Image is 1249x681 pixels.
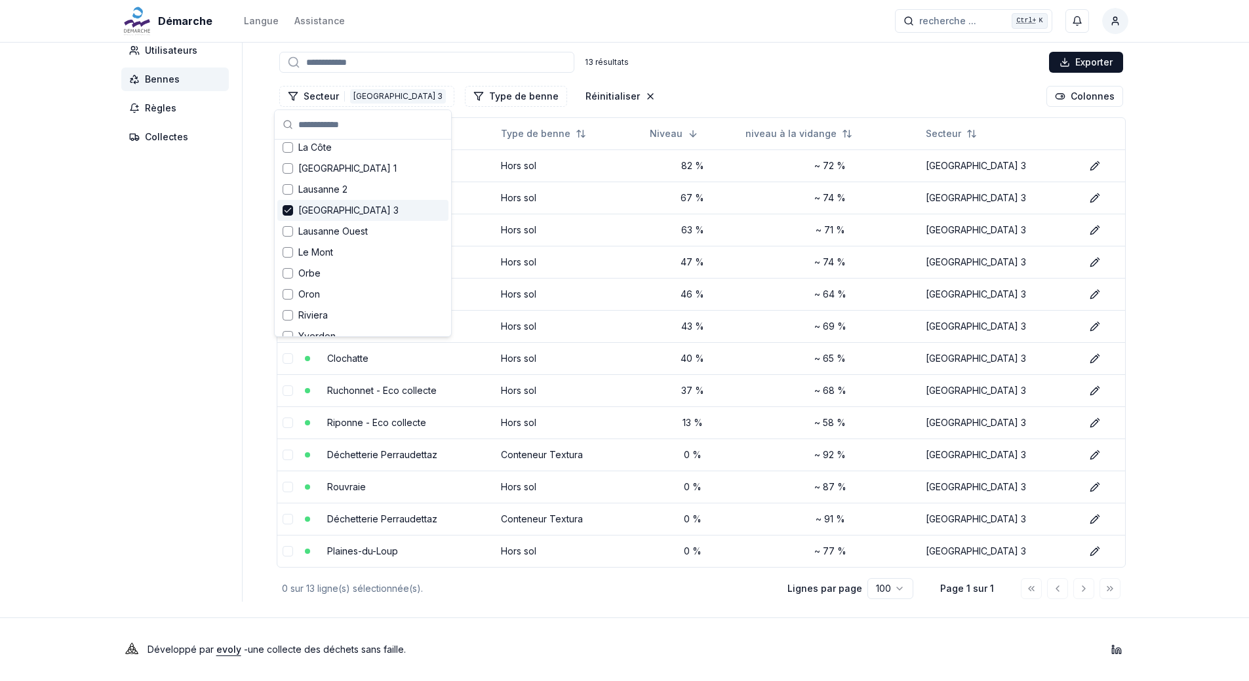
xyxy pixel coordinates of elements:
td: Hors sol [496,278,644,310]
div: ~ 71 % [745,224,915,237]
div: 0 % [650,448,736,461]
div: 0 % [650,513,736,526]
div: ~ 87 % [745,480,915,494]
a: Démarche [121,13,218,29]
div: 0 sur 13 ligne(s) sélectionnée(s). [282,582,766,595]
div: Langue [244,14,279,28]
div: 43 % [650,320,736,333]
button: Sorted descending. Click to sort ascending. [642,123,706,144]
div: ~ 69 % [745,320,915,333]
div: [GEOGRAPHIC_DATA] 3 [350,89,446,104]
a: Riponne - Eco collecte [327,417,426,428]
td: Hors sol [496,342,644,374]
div: ~ 74 % [745,256,915,269]
td: Conteneur Textura [496,438,644,471]
button: Langue [244,13,279,29]
div: ~ 58 % [745,416,915,429]
span: [GEOGRAPHIC_DATA] 3 [298,204,399,217]
button: Filtrer les lignes [465,86,567,107]
span: Oron [298,288,320,301]
span: Riviera [298,309,328,322]
span: Collectes [145,130,188,144]
td: Hors sol [496,535,644,567]
span: Niveau [650,127,683,140]
div: ~ 77 % [745,545,915,558]
div: 46 % [650,288,736,301]
a: Déchetterie Perraudettaz [327,513,437,524]
button: Not sorted. Click to sort ascending. [738,123,860,144]
button: Not sorted. Click to sort ascending. [493,123,594,144]
button: select-row [283,385,293,396]
div: 37 % [650,384,736,397]
div: 67 % [650,191,736,204]
div: ~ 65 % [745,352,915,365]
img: Démarche Logo [121,5,153,37]
td: [GEOGRAPHIC_DATA] 3 [921,214,1080,246]
a: Utilisateurs [121,39,234,62]
a: Déchetterie Perraudettaz [327,449,437,460]
span: Le Mont [298,246,333,259]
button: select-row [283,418,293,428]
td: [GEOGRAPHIC_DATA] 3 [921,149,1080,182]
div: ~ 64 % [745,288,915,301]
div: 63 % [650,224,736,237]
div: ~ 68 % [745,384,915,397]
button: Cocher les colonnes [1046,86,1123,107]
button: select-row [283,353,293,364]
button: select-row [283,450,293,460]
span: recherche ... [919,14,976,28]
p: Développé par - une collecte des déchets sans faille . [148,640,406,659]
span: Lausanne Ouest [298,225,368,238]
a: Clochatte [327,353,368,364]
td: Hors sol [496,149,644,182]
button: Réinitialiser les filtres [578,86,664,107]
a: Plaines-du-Loup [327,545,398,556]
div: Page 1 sur 1 [934,582,1000,595]
span: Utilisateurs [145,44,197,57]
button: Filtrer les lignes [279,86,454,107]
div: ~ 74 % [745,191,915,204]
div: 13 résultats [585,57,629,68]
div: 13 % [650,416,736,429]
div: ~ 91 % [745,513,915,526]
div: Exporter [1049,52,1123,73]
td: Hors sol [496,406,644,438]
a: Règles [121,96,234,120]
td: [GEOGRAPHIC_DATA] 3 [921,182,1080,214]
div: ~ 92 % [745,448,915,461]
td: [GEOGRAPHIC_DATA] 3 [921,310,1080,342]
td: [GEOGRAPHIC_DATA] 3 [921,278,1080,310]
span: Lausanne 2 [298,183,347,196]
span: niveau à la vidange [745,127,837,140]
td: [GEOGRAPHIC_DATA] 3 [921,246,1080,278]
a: Collectes [121,125,234,149]
button: Not sorted. Click to sort ascending. [918,123,985,144]
td: [GEOGRAPHIC_DATA] 3 [921,535,1080,567]
button: select-row [283,546,293,556]
td: Conteneur Textura [496,503,644,535]
a: evoly [216,644,241,655]
td: [GEOGRAPHIC_DATA] 3 [921,342,1080,374]
div: 82 % [650,159,736,172]
td: [GEOGRAPHIC_DATA] 3 [921,406,1080,438]
img: Evoly Logo [121,639,142,660]
span: Secteur [926,127,961,140]
td: Hors sol [496,246,644,278]
a: Bennes [121,68,234,91]
td: [GEOGRAPHIC_DATA] 3 [921,471,1080,503]
span: Yverdon [298,330,336,343]
td: [GEOGRAPHIC_DATA] 3 [921,438,1080,471]
div: 0 % [650,480,736,494]
a: Ruchonnet - Eco collecte [327,385,437,396]
span: Règles [145,102,176,115]
button: select-row [283,482,293,492]
span: La Côte [298,141,332,154]
td: [GEOGRAPHIC_DATA] 3 [921,374,1080,406]
div: 40 % [650,352,736,365]
button: select-row [283,514,293,524]
td: Hors sol [496,214,644,246]
div: ~ 72 % [745,159,915,172]
p: Lignes par page [787,582,862,595]
td: [GEOGRAPHIC_DATA] 3 [921,503,1080,535]
td: Hors sol [496,310,644,342]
